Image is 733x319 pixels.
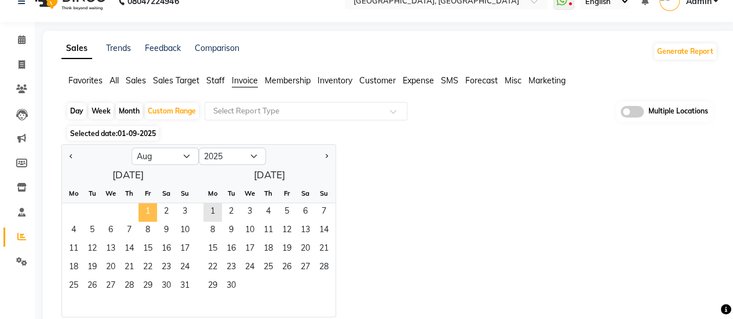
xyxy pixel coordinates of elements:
span: 12 [278,222,296,240]
a: Comparison [195,43,239,53]
div: Mo [64,184,83,203]
div: Monday, August 18, 2025 [64,259,83,277]
span: 8 [203,222,222,240]
span: 11 [259,222,278,240]
span: 28 [315,259,333,277]
div: Sunday, September 14, 2025 [315,222,333,240]
span: 6 [296,203,315,222]
span: Multiple Locations [648,106,708,118]
span: 31 [176,277,194,296]
span: 6 [101,222,120,240]
div: Custom Range [145,103,199,119]
span: 10 [176,222,194,240]
div: Friday, September 19, 2025 [278,240,296,259]
div: Su [315,184,333,203]
span: 2 [157,203,176,222]
div: We [240,184,259,203]
span: 5 [278,203,296,222]
div: Saturday, August 30, 2025 [157,277,176,296]
div: Saturday, September 20, 2025 [296,240,315,259]
div: Sunday, September 7, 2025 [315,203,333,222]
span: 19 [83,259,101,277]
span: Membership [265,75,311,86]
span: Marketing [528,75,566,86]
button: Generate Report [654,43,716,60]
div: Sunday, September 21, 2025 [315,240,333,259]
div: Fr [278,184,296,203]
span: Staff [206,75,225,86]
div: Sunday, August 17, 2025 [176,240,194,259]
span: 17 [240,240,259,259]
div: Saturday, August 9, 2025 [157,222,176,240]
div: Monday, September 8, 2025 [203,222,222,240]
span: 21 [315,240,333,259]
span: Customer [359,75,396,86]
div: Tuesday, August 12, 2025 [83,240,101,259]
span: 16 [222,240,240,259]
span: All [110,75,119,86]
span: 4 [259,203,278,222]
span: Expense [403,75,434,86]
div: Saturday, August 23, 2025 [157,259,176,277]
span: 20 [101,259,120,277]
div: Friday, August 1, 2025 [138,203,157,222]
span: 13 [101,240,120,259]
span: 29 [138,277,157,296]
span: 15 [203,240,222,259]
select: Select year [199,148,266,165]
div: Sunday, August 31, 2025 [176,277,194,296]
div: Tuesday, September 2, 2025 [222,203,240,222]
div: Wednesday, September 17, 2025 [240,240,259,259]
div: Monday, August 11, 2025 [64,240,83,259]
div: Tuesday, August 5, 2025 [83,222,101,240]
div: Week [89,103,114,119]
span: 22 [203,259,222,277]
span: 19 [278,240,296,259]
span: 9 [222,222,240,240]
span: 3 [240,203,259,222]
select: Select month [132,148,199,165]
span: 30 [157,277,176,296]
div: We [101,184,120,203]
div: Friday, August 15, 2025 [138,240,157,259]
div: Tu [222,184,240,203]
div: Saturday, September 6, 2025 [296,203,315,222]
div: Wednesday, August 27, 2025 [101,277,120,296]
span: Forecast [465,75,498,86]
span: 23 [222,259,240,277]
div: Day [67,103,86,119]
div: Wednesday, September 24, 2025 [240,259,259,277]
div: Tuesday, September 30, 2025 [222,277,240,296]
span: 20 [296,240,315,259]
span: Inventory [318,75,352,86]
span: 8 [138,222,157,240]
span: 24 [176,259,194,277]
div: Wednesday, September 10, 2025 [240,222,259,240]
div: Saturday, September 27, 2025 [296,259,315,277]
span: 7 [315,203,333,222]
span: 12 [83,240,101,259]
span: 01-09-2025 [118,129,156,138]
div: Saturday, September 13, 2025 [296,222,315,240]
span: Invoice [232,75,258,86]
div: Fr [138,184,157,203]
div: Friday, September 12, 2025 [278,222,296,240]
span: 5 [83,222,101,240]
div: Friday, September 5, 2025 [278,203,296,222]
span: 4 [64,222,83,240]
div: Tuesday, August 19, 2025 [83,259,101,277]
div: Monday, September 29, 2025 [203,277,222,296]
span: 25 [259,259,278,277]
div: Th [259,184,278,203]
div: Su [176,184,194,203]
span: SMS [441,75,458,86]
div: Thursday, September 4, 2025 [259,203,278,222]
button: Next month [322,147,331,166]
span: 26 [83,277,101,296]
span: 18 [259,240,278,259]
div: Thursday, September 18, 2025 [259,240,278,259]
span: 11 [64,240,83,259]
span: 26 [278,259,296,277]
div: Thursday, August 7, 2025 [120,222,138,240]
span: 9 [157,222,176,240]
